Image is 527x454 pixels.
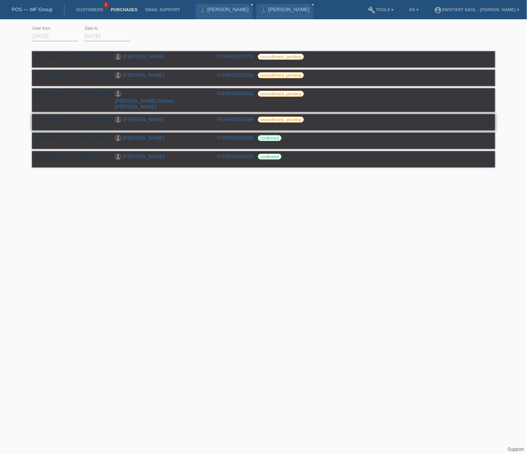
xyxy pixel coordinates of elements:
[250,3,254,7] i: close
[52,73,61,78] span: 15:12
[483,154,495,165] div: expand/collapse
[36,54,67,59] div: [DATE]
[483,72,495,84] div: expand/collapse
[258,72,304,78] label: unconfirmed, pending
[52,55,61,59] span: 15:07
[217,116,253,122] a: POSP00026568
[405,7,422,12] a: EN ▾
[258,135,282,141] label: confirmed
[508,447,524,452] a: Support
[123,72,164,78] a: [PERSON_NAME]
[258,91,304,97] label: unconfirmed, pending
[36,116,67,122] div: [DATE]
[483,135,495,147] div: expand/collapse
[141,7,184,12] a: Email Support
[73,135,109,141] div: CHF 1'390.00
[483,54,495,65] div: expand/collapse
[217,135,253,141] a: POSP00026359
[258,54,304,60] label: unconfirmed, pending
[269,7,310,12] a: [PERSON_NAME]
[12,7,52,12] a: POS — MF Group
[52,92,61,96] span: 11:48
[73,54,109,59] div: CHF 1'525.00
[123,54,164,59] a: [PERSON_NAME]
[73,154,109,159] div: CHF 3'870.00
[36,135,67,141] div: [DATE]
[73,116,109,122] div: CHF 1'450.00
[52,155,61,159] span: 15:24
[73,91,109,96] div: CHF 1'490.00
[217,72,253,78] a: POSP00027008
[52,118,61,122] span: 19:18
[217,91,253,96] a: POSP00026942
[258,154,282,160] label: confirmed
[250,2,255,7] a: close
[208,7,249,12] a: [PERSON_NAME]
[483,116,495,128] div: expand/collapse
[115,98,174,110] a: [PERSON_NAME] Gracas [PERSON_NAME]
[72,7,107,12] a: Customers
[217,54,253,59] a: POSP00027073
[364,7,398,12] a: buildTools ▾
[368,6,376,14] i: build
[434,6,442,14] i: account_circle
[217,154,253,159] a: POSP00026234
[36,72,67,78] div: [DATE]
[36,154,67,159] div: [DATE]
[483,91,495,102] div: expand/collapse
[430,7,523,12] a: account_circleSwistart Sagl - [PERSON_NAME] ▾
[123,135,164,141] a: [PERSON_NAME]
[258,116,304,123] label: unconfirmed, pending
[52,136,61,140] span: 10:41
[73,72,109,78] div: CHF 4'480.00
[36,91,67,96] div: [DATE]
[311,3,315,7] i: close
[123,154,164,159] a: [PERSON_NAME]
[123,116,164,122] a: [PERSON_NAME]
[310,2,316,7] a: close
[107,7,141,12] a: Purchases
[103,2,109,8] span: 5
